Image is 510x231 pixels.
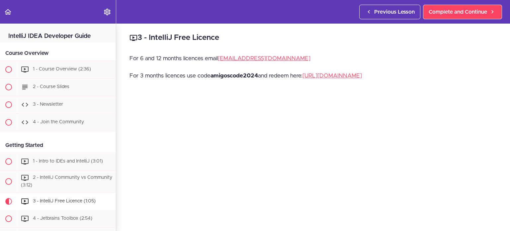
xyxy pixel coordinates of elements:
[429,8,487,16] span: Complete and Continue
[129,32,497,44] h2: 3 - IntelliJ Free Licence
[33,159,103,164] span: 1 - Intro to IDEs and IntelliJ (3:01)
[103,8,111,16] svg: Settings Menu
[129,71,497,81] p: For 3 months licences use code and redeem here:
[21,175,112,187] span: 2 - IntelliJ Community vs Community (3:12)
[33,67,91,71] span: 1 - Course Overview (2:36)
[33,102,63,107] span: 3 - Newsletter
[302,73,362,78] a: [URL][DOMAIN_NAME]
[218,56,310,61] a: [EMAIL_ADDRESS][DOMAIN_NAME]
[423,5,502,19] a: Complete and Continue
[359,5,420,19] a: Previous Lesson
[33,120,84,124] span: 4 - Join the Community
[33,84,69,89] span: 2 - Course Slides
[374,8,415,16] span: Previous Lesson
[33,199,96,203] span: 3 - IntelliJ Free Licence (1:05)
[33,216,92,221] span: 4 - Jetbrains Toolbox (2:54)
[211,73,258,78] strong: amigoscode2024
[129,54,497,63] p: For 6 and 12 months licences email
[4,8,12,16] svg: Back to course curriculum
